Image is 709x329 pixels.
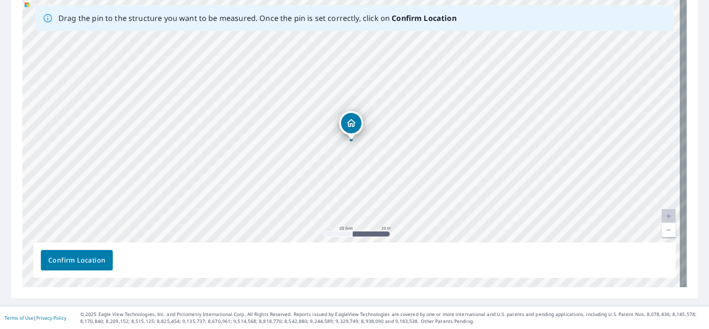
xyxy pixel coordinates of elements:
span: Confirm Location [48,255,105,266]
a: Current Level 20, Zoom In Disabled [662,209,676,223]
div: Dropped pin, building 1, Residential property, 112 Cormorant Way Wilmington, NC 28412 [339,111,363,140]
p: © 2025 Eagle View Technologies, Inc. and Pictometry International Corp. All Rights Reserved. Repo... [80,311,704,325]
a: Privacy Policy [36,315,66,321]
p: | [5,315,66,321]
a: Current Level 20, Zoom Out [662,223,676,237]
p: Drag the pin to the structure you want to be measured. Once the pin is set correctly, click on [58,13,457,24]
button: Confirm Location [41,250,113,270]
b: Confirm Location [392,13,456,23]
a: Terms of Use [5,315,33,321]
